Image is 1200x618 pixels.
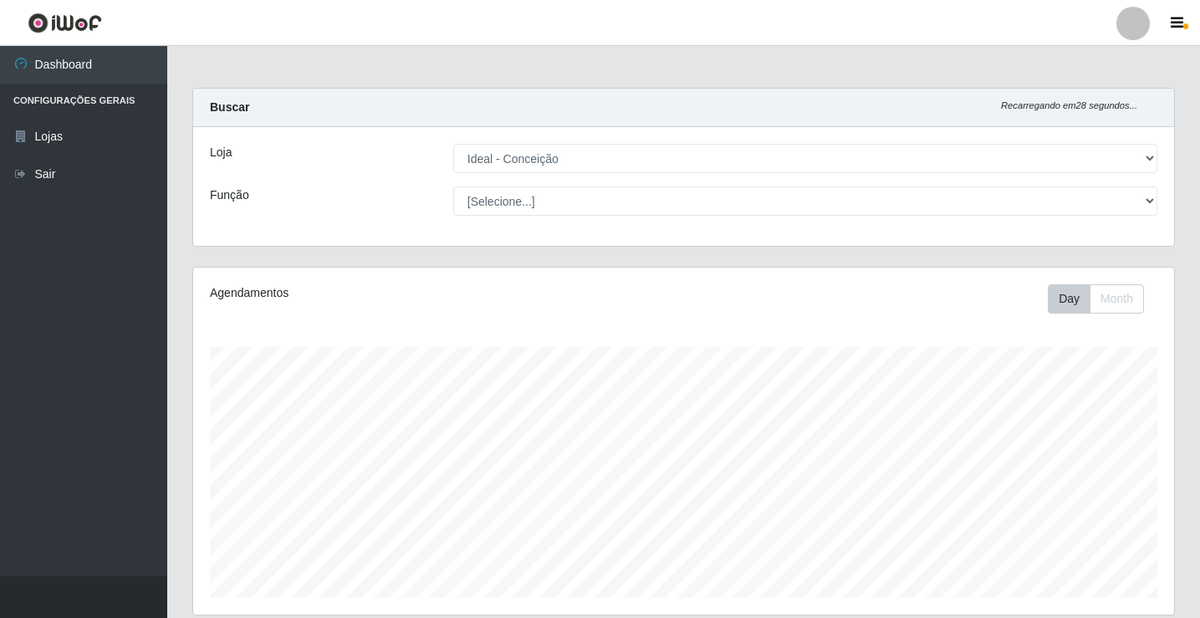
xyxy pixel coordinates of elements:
[210,100,249,114] strong: Buscar
[210,144,232,161] label: Loja
[1001,100,1137,110] i: Recarregando em 28 segundos...
[28,13,102,33] img: CoreUI Logo
[1048,284,1157,314] div: Toolbar with button groups
[210,186,249,204] label: Função
[1048,284,1144,314] div: First group
[1048,284,1090,314] button: Day
[210,284,590,302] div: Agendamentos
[1090,284,1144,314] button: Month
